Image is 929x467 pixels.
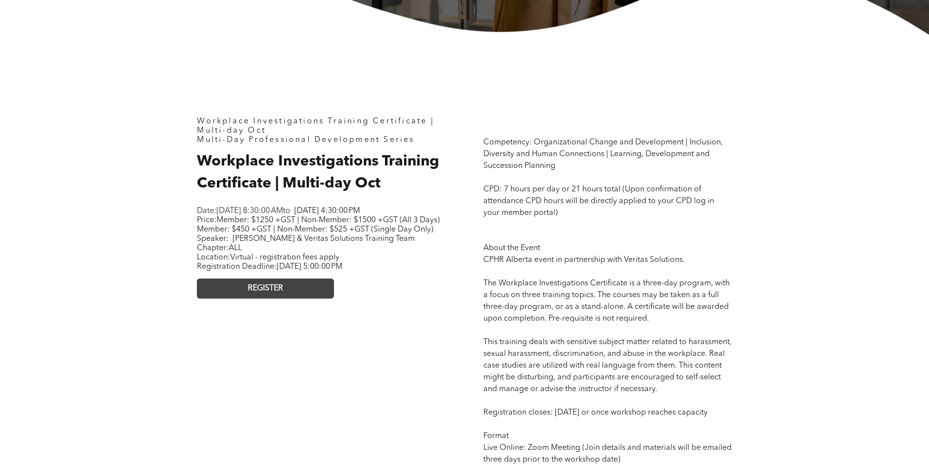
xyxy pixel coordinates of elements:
[294,207,360,215] span: [DATE] 4:30:00 PM
[229,244,242,252] span: ALL
[233,235,415,243] span: [PERSON_NAME] & Veritas Solutions Training Team
[197,216,440,233] span: Member: $1250 +GST | Non-Member: $1500 +GST (All 3 Days) Member: $450 +GST | Non-Member: $525 +GS...
[197,235,229,243] span: Speaker:
[197,207,290,215] span: Date: to
[248,284,283,293] span: REGISTER
[197,279,334,299] a: REGISTER
[197,216,440,233] span: Price:
[230,254,339,261] span: Virtual - registration fees apply
[197,136,414,144] span: Multi-Day Professional Development Series
[197,254,342,271] span: Location: Registration Deadline:
[277,263,342,271] span: [DATE] 5:00:00 PM
[197,117,434,135] span: Workplace Investigations Training Certificate | Multi-day Oct
[197,154,439,191] span: Workplace Investigations Training Certificate | Multi-day Oct
[216,207,283,215] span: [DATE] 8:30:00 AM
[197,244,242,252] span: Chapter:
